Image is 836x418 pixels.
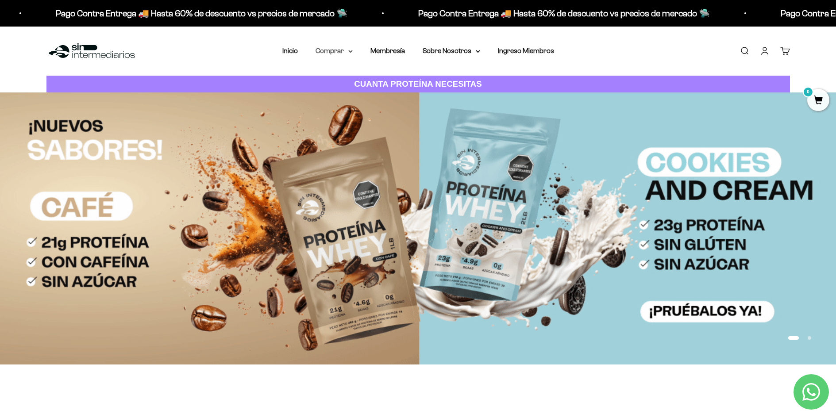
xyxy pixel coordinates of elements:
summary: Comprar [316,45,353,57]
p: Pago Contra Entrega 🚚 Hasta 60% de descuento vs precios de mercado 🛸 [46,6,338,20]
strong: CUANTA PROTEÍNA NECESITAS [354,79,482,88]
a: Inicio [282,47,298,54]
p: Pago Contra Entrega 🚚 Hasta 60% de descuento vs precios de mercado 🛸 [409,6,701,20]
a: Ingreso Miembros [498,47,554,54]
a: Membresía [370,47,405,54]
summary: Sobre Nosotros [423,45,480,57]
a: CUANTA PROTEÍNA NECESITAS [46,76,790,93]
mark: 0 [803,87,813,97]
a: 0 [807,96,829,106]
